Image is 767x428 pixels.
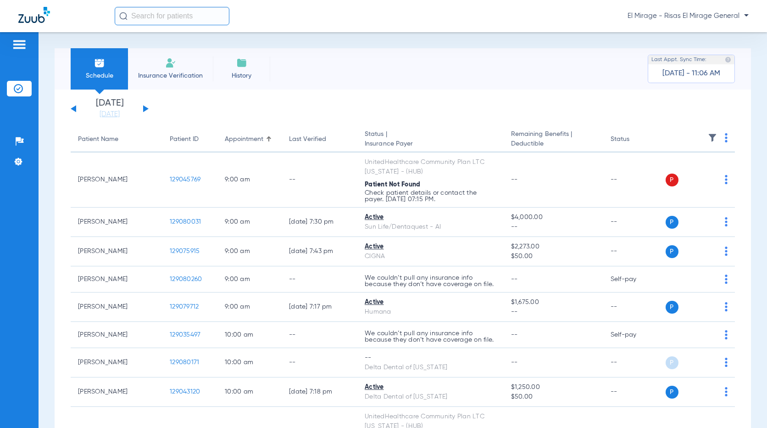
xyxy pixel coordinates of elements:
[236,57,247,68] img: History
[115,7,229,25] input: Search for patients
[135,71,206,80] span: Insurance Verification
[511,222,596,232] span: --
[170,176,200,183] span: 129045769
[71,152,162,208] td: [PERSON_NAME]
[511,392,596,402] span: $50.00
[666,386,678,399] span: P
[282,293,357,322] td: [DATE] 7:17 PM
[71,348,162,377] td: [PERSON_NAME]
[217,208,282,237] td: 9:00 AM
[170,135,199,144] div: Patient ID
[365,363,496,372] div: Delta Dental of [US_STATE]
[666,245,678,258] span: P
[71,208,162,237] td: [PERSON_NAME]
[365,222,496,232] div: Sun Life/Dentaquest - AI
[217,377,282,407] td: 10:00 AM
[282,237,357,266] td: [DATE] 7:43 PM
[365,383,496,392] div: Active
[365,158,496,177] div: UnitedHealthcare Community Plan LTC [US_STATE] - (HUB)
[365,181,420,188] span: Patient Not Found
[365,252,496,261] div: CIGNA
[170,248,200,254] span: 129075915
[511,276,518,282] span: --
[217,152,282,208] td: 9:00 AM
[282,266,357,293] td: --
[504,127,603,152] th: Remaining Benefits |
[217,266,282,293] td: 9:00 AM
[511,307,596,317] span: --
[511,298,596,307] span: $1,675.00
[71,293,162,322] td: [PERSON_NAME]
[603,377,665,407] td: --
[725,175,728,184] img: group-dot-blue.svg
[170,219,201,225] span: 129080031
[289,135,350,144] div: Last Verified
[165,57,176,68] img: Manual Insurance Verification
[170,304,199,310] span: 129079712
[725,133,728,142] img: group-dot-blue.svg
[725,217,728,226] img: group-dot-blue.svg
[511,332,518,338] span: --
[71,266,162,293] td: [PERSON_NAME]
[365,392,496,402] div: Delta Dental of [US_STATE]
[651,55,706,64] span: Last Appt. Sync Time:
[603,237,665,266] td: --
[708,133,717,142] img: filter.svg
[725,302,728,311] img: group-dot-blue.svg
[220,71,263,80] span: History
[511,242,596,252] span: $2,273.00
[666,174,678,186] span: P
[18,7,50,23] img: Zuub Logo
[725,330,728,339] img: group-dot-blue.svg
[170,135,210,144] div: Patient ID
[511,176,518,183] span: --
[170,359,199,366] span: 129080171
[365,298,496,307] div: Active
[365,330,496,343] p: We couldn’t pull any insurance info because they don’t have coverage on file.
[282,152,357,208] td: --
[365,242,496,252] div: Active
[217,293,282,322] td: 9:00 AM
[71,237,162,266] td: [PERSON_NAME]
[603,348,665,377] td: --
[282,208,357,237] td: [DATE] 7:30 PM
[282,322,357,348] td: --
[94,57,105,68] img: Schedule
[365,139,496,149] span: Insurance Payer
[217,348,282,377] td: 10:00 AM
[12,39,27,50] img: hamburger-icon
[282,348,357,377] td: --
[511,139,596,149] span: Deductible
[225,135,263,144] div: Appointment
[628,11,749,21] span: El Mirage - Risas El Mirage General
[511,359,518,366] span: --
[365,307,496,317] div: Humana
[511,383,596,392] span: $1,250.00
[365,213,496,222] div: Active
[71,377,162,407] td: [PERSON_NAME]
[603,293,665,322] td: --
[357,127,504,152] th: Status |
[170,276,202,282] span: 129080260
[78,135,118,144] div: Patient Name
[217,237,282,266] td: 9:00 AM
[725,358,728,367] img: group-dot-blue.svg
[365,190,496,203] p: Check patient details or contact the payer. [DATE] 07:15 PM.
[666,216,678,229] span: P
[662,69,720,78] span: [DATE] - 11:06 AM
[82,99,137,119] li: [DATE]
[119,12,128,20] img: Search Icon
[603,322,665,348] td: Self-pay
[365,275,496,287] p: We couldn’t pull any insurance info because they don’t have coverage on file.
[603,152,665,208] td: --
[170,332,200,338] span: 129035497
[289,135,326,144] div: Last Verified
[78,71,121,80] span: Schedule
[725,387,728,396] img: group-dot-blue.svg
[725,247,728,256] img: group-dot-blue.svg
[365,353,496,363] div: --
[71,322,162,348] td: [PERSON_NAME]
[725,56,731,63] img: last sync help info
[82,110,137,119] a: [DATE]
[725,275,728,284] img: group-dot-blue.svg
